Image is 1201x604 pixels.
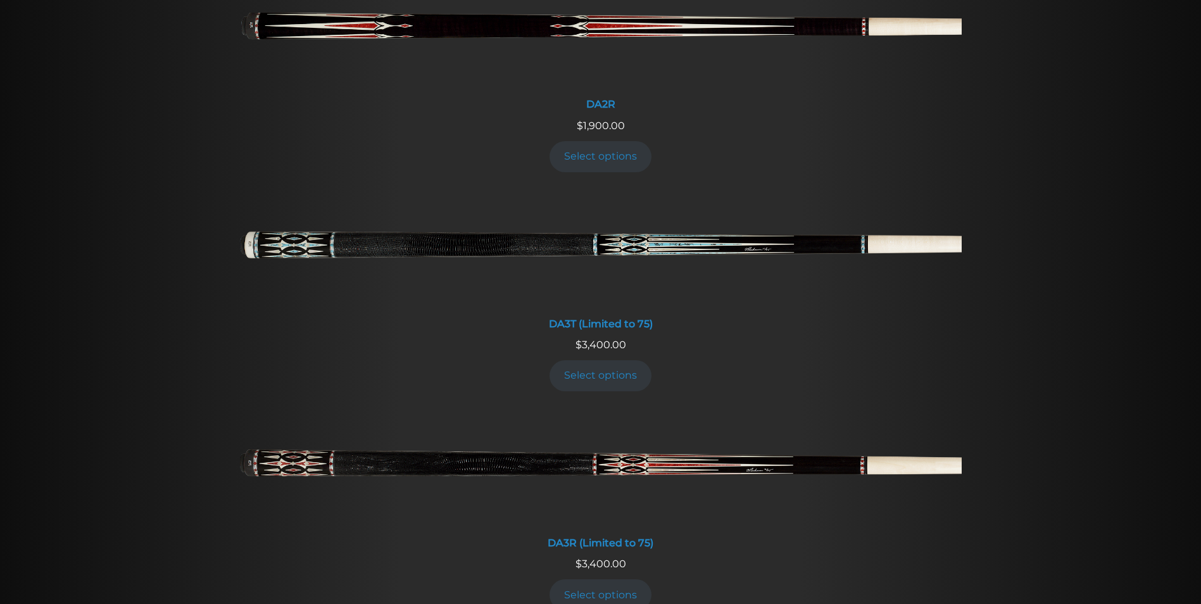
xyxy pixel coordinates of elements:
div: DA3R (Limited to 75) [240,537,962,549]
span: 3,400.00 [575,339,626,351]
div: DA2R [240,98,962,110]
span: $ [577,120,583,132]
img: DA3R (Limited to 75) [240,409,962,529]
img: DA3T (Limited to 75) [240,190,962,310]
span: 3,400.00 [575,558,626,570]
a: Add to cart: “DA2R” [550,141,652,172]
span: 1,900.00 [577,120,625,132]
div: DA3T (Limited to 75) [240,318,962,330]
a: DA3R (Limited to 75) DA3R (Limited to 75) [240,409,962,557]
span: $ [575,339,582,351]
span: $ [575,558,582,570]
a: DA3T (Limited to 75) DA3T (Limited to 75) [240,190,962,337]
a: Add to cart: “DA3T (Limited to 75)” [550,360,652,391]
